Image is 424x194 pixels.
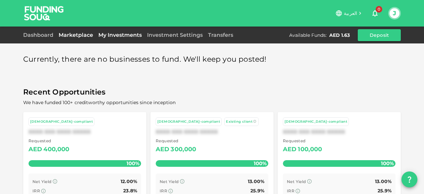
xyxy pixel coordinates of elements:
[283,129,396,135] div: XXXX XXX XXXX XXXXX
[121,178,137,184] span: 12.00%
[329,32,350,38] div: AED 1.63
[250,188,264,194] span: 25.9%
[160,179,179,184] span: Net Yield
[287,188,294,193] span: IRR
[376,6,382,13] span: 0
[298,144,322,155] div: 100,000
[32,188,40,193] span: IRR
[156,138,196,144] span: Requested
[171,144,196,155] div: 300,000
[378,188,392,194] span: 25.9%
[23,53,267,66] span: Currently, there are no businesses to fund. We'll keep you posted!
[96,32,144,38] a: My Investments
[43,144,69,155] div: 400,000
[157,119,220,125] div: [DEMOGRAPHIC_DATA]-compliant
[401,171,417,187] button: question
[28,144,42,155] div: AED
[226,119,252,124] span: Existing client
[30,119,93,125] div: [DEMOGRAPHIC_DATA]-compliant
[144,32,205,38] a: Investment Settings
[379,159,396,168] span: 100%
[358,29,401,41] button: Deposit
[156,144,169,155] div: AED
[368,7,382,20] button: 0
[156,129,268,135] div: XXXX XXX XXXX XXXXX
[205,32,236,38] a: Transfers
[125,159,141,168] span: 100%
[56,32,96,38] a: Marketplace
[375,178,392,184] span: 13.00%
[123,188,137,194] span: 23.8%
[289,32,327,38] div: Available Funds :
[283,144,296,155] div: AED
[344,10,357,16] span: العربية
[248,178,264,184] span: 13.00%
[287,179,306,184] span: Net Yield
[23,86,401,99] span: Recent Opportunities
[283,138,322,144] span: Requested
[28,138,70,144] span: Requested
[28,129,141,135] div: XXXX XXX XXXX XXXXX
[285,119,347,125] div: [DEMOGRAPHIC_DATA]-compliant
[252,159,268,168] span: 100%
[23,99,176,105] span: We have funded 100+ creditworthy opportunities since inception
[390,8,399,18] button: J
[160,188,167,193] span: IRR
[23,32,56,38] a: Dashboard
[32,179,52,184] span: Net Yield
